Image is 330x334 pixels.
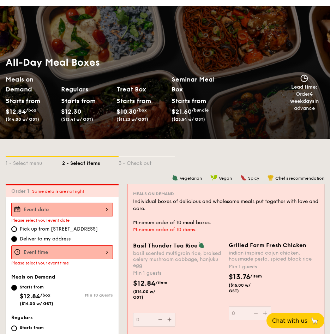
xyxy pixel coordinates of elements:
span: Spicy [248,176,259,181]
div: Please select your event date [11,218,113,223]
span: Please select your event time [11,261,69,266]
span: /item [250,274,262,279]
span: Lead time: [291,84,317,90]
div: Min 1 guests [229,263,319,270]
span: Some details are not right [32,189,84,194]
span: /box [137,108,147,113]
span: Meals on Demand [11,274,55,280]
div: Starts from [61,96,83,106]
span: ($15.00 w/ GST) [229,282,261,294]
img: icon-clock.2db775ea.svg [299,74,310,82]
span: $12.30 [61,108,81,115]
div: Individual boxes of delicious and wholesome meals put together with love and care. Minimum order ... [133,198,318,226]
span: Meals on Demand [133,191,174,196]
span: 🦙 [310,317,319,325]
input: Event date [11,203,113,216]
span: ($14.00 w/ GST) [20,301,53,306]
span: Regulars [11,315,33,321]
div: Min 10 guests [62,293,113,298]
div: Starts from [20,325,52,330]
span: $10.30 [116,108,137,115]
span: Order 1 [11,188,32,194]
span: $12.84 [20,292,40,300]
span: Chef's recommendation [275,176,324,181]
span: Grilled Farm Fresh Chicken [229,242,306,249]
input: Pick up from [STREET_ADDRESS] [11,226,17,232]
input: Starts from$12.30($13.41 w/ GST)Min 10 guests [11,326,17,331]
img: icon-chef-hat.a58ddaea.svg [268,174,274,181]
div: Order in advance [281,91,327,112]
span: Basil Thunder Tea Rice [133,242,198,249]
span: $13.76 [229,273,250,281]
div: indian inspired cajun chicken, housmade pesto, spiced black rice [229,250,319,262]
span: Chat with us [272,317,307,324]
span: Deliver to my address [20,235,71,243]
span: ($14.00 w/ GST) [133,289,166,300]
span: /box [40,293,50,298]
input: Starts from$12.84/box($14.00 w/ GST)Min 10 guests [11,285,17,291]
img: icon-vegetarian.fe4039eb.svg [198,242,205,248]
input: Deliver to my address [11,236,17,242]
span: ($13.41 w/ GST) [61,117,93,122]
span: $12.84 [6,108,26,115]
div: Minimum order of 10 items. [133,226,318,233]
button: Chat with us🦙 [266,313,324,328]
div: basil scented multigrain rice, braised celery mushroom cabbage, hanjuku egg [133,250,223,268]
div: 3 - Check out [119,157,175,167]
span: $12.84 [133,279,156,288]
div: 2 - Select items [62,157,119,167]
span: Pick up from [STREET_ADDRESS] [20,226,98,233]
span: /item [156,280,167,285]
span: /box [26,108,36,113]
span: ($23.54 w/ GST) [172,117,205,122]
span: $21.60 [172,108,192,115]
h2: Meals on Demand [6,74,55,94]
span: Vegetarian [180,176,202,181]
div: Min 1 guests [133,270,223,277]
span: ($14.00 w/ GST) [6,117,39,122]
div: 1 - Select menu [6,157,62,167]
div: Starts from [20,284,53,290]
div: Starts from [116,96,138,106]
h2: Seminar Meal Box [172,74,227,94]
span: Vegan [219,176,232,181]
h1: All-Day Meal Boxes [6,56,227,69]
span: /bundle [192,108,209,113]
input: Event time [11,245,113,259]
img: icon-spicy.37a8142b.svg [240,174,247,181]
img: icon-vegan.f8ff3823.svg [210,174,217,181]
div: Starts from [6,96,28,106]
span: ($11.23 w/ GST) [116,117,148,122]
img: icon-vegetarian.fe4039eb.svg [172,174,178,181]
div: Starts from [172,96,196,106]
h2: Treat Box [116,84,166,94]
h2: Regulars [61,84,111,94]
